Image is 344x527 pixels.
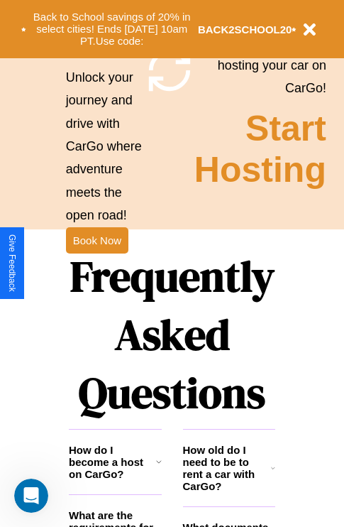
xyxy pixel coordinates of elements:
[194,108,326,190] h2: Start Hosting
[66,66,145,227] p: Unlock your journey and drive with CarGo where adventure meets the open road!
[69,240,275,429] h1: Frequently Asked Questions
[198,23,292,36] b: BACK2SCHOOL20
[14,479,48,513] iframe: Intercom live chat
[66,227,128,254] button: Book Now
[26,7,198,51] button: Back to School savings of 20% in select cities! Ends [DATE] 10am PT.Use code:
[7,234,17,292] div: Give Feedback
[183,444,272,492] h3: How old do I need to be to rent a car with CarGo?
[69,444,156,480] h3: How do I become a host on CarGo?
